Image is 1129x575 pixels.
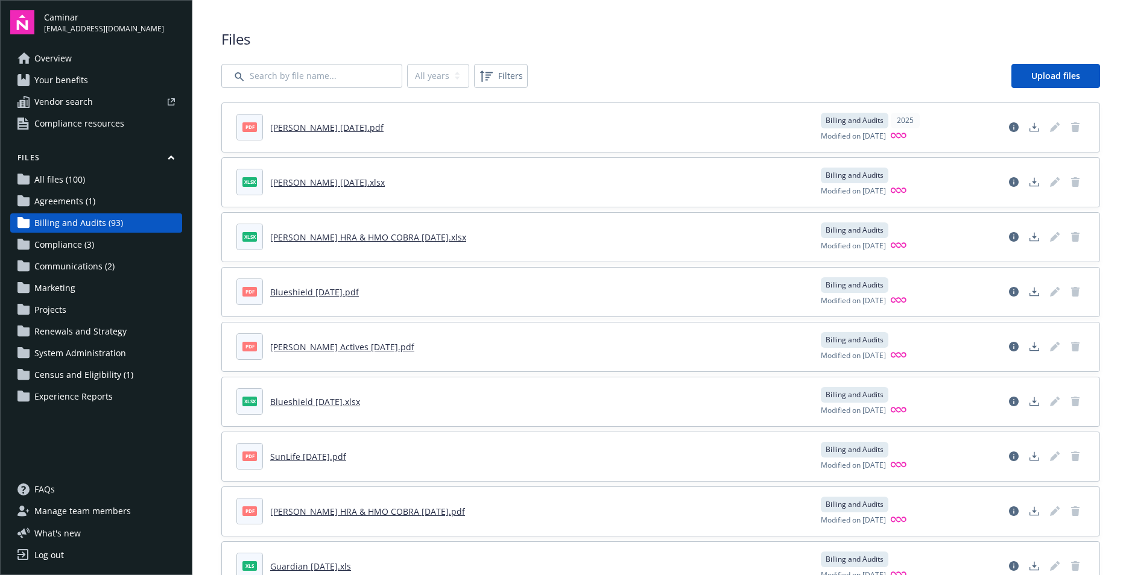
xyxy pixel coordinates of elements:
[34,71,88,90] span: Your benefits
[10,92,182,112] a: Vendor search
[1045,282,1064,301] span: Edit document
[1004,447,1023,466] a: View file details
[270,177,385,188] a: [PERSON_NAME] [DATE].xlsx
[1025,227,1044,247] a: Download document
[242,287,257,296] span: pdf
[1045,392,1064,411] span: Edit document
[10,527,100,539] button: What's new
[1004,118,1023,137] a: View file details
[1031,70,1080,81] span: Upload files
[242,451,257,460] span: pdf
[1025,337,1044,356] a: Download document
[270,286,359,298] a: Blueshield [DATE].pdf
[1004,392,1023,411] a: View file details
[10,170,182,189] a: All files (100)
[1066,227,1085,247] span: Delete document
[10,10,34,34] img: navigator-logo.svg
[1004,227,1023,247] a: View file details
[826,499,884,510] span: Billing and Audits
[1045,501,1064,521] a: Edit document
[10,114,182,133] a: Compliance resources
[1025,392,1044,411] a: Download document
[221,64,402,88] input: Search by file name...
[1045,172,1064,192] span: Edit document
[1066,447,1085,466] span: Delete document
[34,213,123,233] span: Billing and Audits (93)
[34,114,124,133] span: Compliance resources
[821,515,886,526] span: Modified on [DATE]
[1066,282,1085,301] span: Delete document
[10,49,182,68] a: Overview
[10,387,182,406] a: Experience Reports
[242,232,257,241] span: xlsx
[10,300,182,319] a: Projects
[10,322,182,341] a: Renewals and Strategy
[44,10,182,34] button: Caminar[EMAIL_ADDRESS][DOMAIN_NAME]
[826,170,884,181] span: Billing and Audits
[270,561,351,572] a: Guardian [DATE].xls
[1066,337,1085,356] a: Delete document
[10,192,182,211] a: Agreements (1)
[1004,172,1023,192] a: View file details
[826,335,884,345] span: Billing and Audits
[1025,501,1044,521] a: Download document
[34,235,94,254] span: Compliance (3)
[1066,501,1085,521] span: Delete document
[34,170,85,189] span: All files (100)
[1004,337,1023,356] a: View file details
[34,365,133,385] span: Census and Eligibility (1)
[242,397,257,406] span: xlsx
[242,342,257,351] span: pdf
[1066,118,1085,137] span: Delete document
[891,113,920,128] div: 2025
[242,122,257,131] span: pdf
[826,554,884,565] span: Billing and Audits
[34,278,75,298] span: Marketing
[1045,337,1064,356] span: Edit document
[10,71,182,90] a: Your benefits
[10,480,182,499] a: FAQs
[270,396,360,407] a: Blueshield [DATE].xlsx
[1045,118,1064,137] a: Edit document
[1045,227,1064,247] a: Edit document
[1025,118,1044,137] a: Download document
[270,231,466,243] a: [PERSON_NAME] HRA & HMO COBRA [DATE].xlsx
[1004,282,1023,301] a: View file details
[826,444,884,455] span: Billing and Audits
[34,501,131,521] span: Manage team members
[821,295,886,307] span: Modified on [DATE]
[10,365,182,385] a: Census and Eligibility (1)
[1066,392,1085,411] span: Delete document
[34,545,64,565] div: Log out
[34,322,127,341] span: Renewals and Strategy
[1045,447,1064,466] a: Edit document
[34,49,72,68] span: Overview
[10,501,182,521] a: Manage team members
[10,257,182,276] a: Communications (2)
[826,280,884,291] span: Billing and Audits
[34,527,81,539] span: What ' s new
[821,350,886,362] span: Modified on [DATE]
[270,451,346,462] a: SunLife [DATE].pdf
[826,115,884,126] span: Billing and Audits
[34,257,115,276] span: Communications (2)
[242,561,257,570] span: xls
[242,177,257,186] span: xlsx
[10,213,182,233] a: Billing and Audits (93)
[34,192,95,211] span: Agreements (1)
[10,152,182,168] button: Files
[34,92,93,112] span: Vendor search
[1011,64,1100,88] a: Upload files
[821,240,886,252] span: Modified on [DATE]
[34,387,113,406] span: Experience Reports
[821,131,886,142] span: Modified on [DATE]
[270,122,384,133] a: [PERSON_NAME] [DATE].pdf
[826,225,884,236] span: Billing and Audits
